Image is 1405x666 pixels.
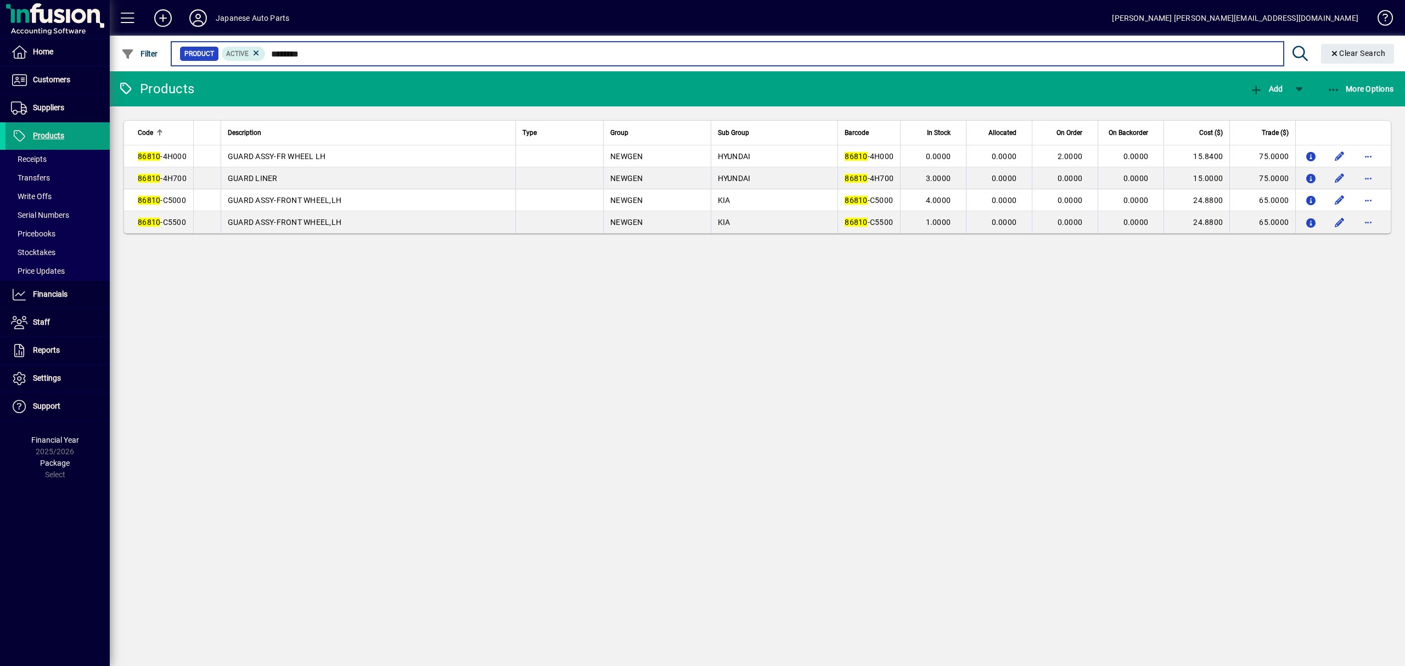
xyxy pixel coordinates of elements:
span: GUARD LINER [228,174,278,183]
button: Clear [1321,44,1395,64]
span: Trade ($) [1262,127,1289,139]
em: 86810 [845,196,867,205]
span: Products [33,131,64,140]
span: Staff [33,318,50,326]
span: Financials [33,290,68,298]
button: More options [1359,213,1377,231]
span: HYUNDAI [718,152,751,161]
span: NEWGEN [610,174,643,183]
em: 86810 [138,174,160,183]
a: Price Updates [5,262,110,280]
button: Edit [1331,148,1348,165]
span: Description [228,127,261,139]
span: 0.0000 [992,218,1017,227]
span: On Order [1056,127,1082,139]
span: Sub Group [718,127,749,139]
span: Pricebooks [11,229,55,238]
span: More Options [1327,84,1394,93]
span: NEWGEN [610,152,643,161]
div: Description [228,127,509,139]
span: Add [1250,84,1283,93]
button: More Options [1324,79,1397,99]
span: Transfers [11,173,50,182]
span: In Stock [927,127,951,139]
span: 1.0000 [926,218,951,227]
button: Add [145,8,181,28]
a: Reports [5,337,110,364]
span: Write Offs [11,192,52,201]
mat-chip: Activation Status: Active [222,47,266,61]
span: NEWGEN [610,218,643,227]
span: Home [33,47,53,56]
span: NEWGEN [610,196,643,205]
span: Price Updates [11,267,65,275]
em: 86810 [138,196,160,205]
span: Allocated [988,127,1016,139]
span: Financial Year [31,436,79,444]
div: On Order [1039,127,1092,139]
span: 0.0000 [1123,152,1149,161]
button: Edit [1331,191,1348,209]
td: 24.8800 [1164,211,1229,233]
td: 15.8400 [1164,145,1229,167]
span: Receipts [11,155,47,163]
span: 0.0000 [1058,174,1083,183]
span: -4H000 [138,152,187,161]
td: 75.0000 [1229,167,1295,189]
div: On Backorder [1105,127,1158,139]
span: Serial Numbers [11,211,69,219]
span: -4H700 [845,174,893,183]
td: 75.0000 [1229,145,1295,167]
span: 4.0000 [926,196,951,205]
span: Support [33,402,60,410]
span: Type [522,127,537,139]
a: Transfers [5,168,110,187]
div: Barcode [845,127,893,139]
a: Knowledge Base [1369,2,1391,38]
em: 86810 [845,152,867,161]
span: Code [138,127,153,139]
span: -4H700 [138,174,187,183]
span: 0.0000 [1058,218,1083,227]
span: 0.0000 [926,152,951,161]
td: 65.0000 [1229,189,1295,211]
button: Edit [1331,213,1348,231]
a: Suppliers [5,94,110,122]
button: More options [1359,148,1377,165]
td: 65.0000 [1229,211,1295,233]
div: Group [610,127,704,139]
span: Filter [121,49,158,58]
span: Cost ($) [1199,127,1223,139]
span: -4H000 [845,152,893,161]
em: 86810 [845,218,867,227]
span: 2.0000 [1058,152,1083,161]
span: GUARD ASSY-FR WHEEL LH [228,152,326,161]
span: Barcode [845,127,869,139]
a: Write Offs [5,187,110,206]
button: Add [1247,79,1285,99]
span: 0.0000 [992,152,1017,161]
span: KIA [718,218,730,227]
div: Code [138,127,187,139]
a: Stocktakes [5,243,110,262]
span: Reports [33,346,60,354]
span: 0.0000 [992,174,1017,183]
a: Support [5,393,110,420]
span: Package [40,459,70,467]
div: Products [118,80,194,98]
span: HYUNDAI [718,174,751,183]
span: Suppliers [33,103,64,112]
a: Settings [5,365,110,392]
span: 0.0000 [1058,196,1083,205]
span: 0.0000 [992,196,1017,205]
em: 86810 [138,152,160,161]
span: 0.0000 [1123,218,1149,227]
button: Edit [1331,170,1348,187]
div: Allocated [973,127,1026,139]
button: Filter [119,44,161,64]
td: 24.8800 [1164,189,1229,211]
span: 0.0000 [1123,196,1149,205]
button: More options [1359,170,1377,187]
span: Customers [33,75,70,84]
a: Receipts [5,150,110,168]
